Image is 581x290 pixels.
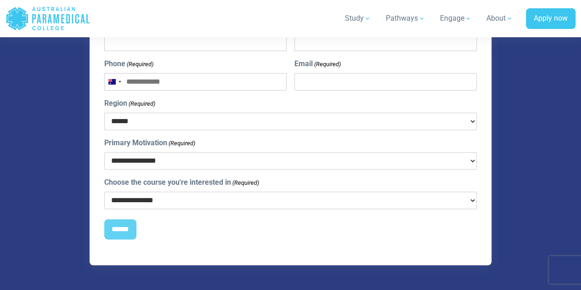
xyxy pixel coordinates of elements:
[526,8,575,29] a: Apply now
[104,177,259,188] label: Choose the course you're interested in
[232,178,259,188] span: (Required)
[434,6,477,31] a: Engage
[105,74,124,90] button: Selected country
[128,99,156,108] span: (Required)
[380,6,431,31] a: Pathways
[168,139,196,148] span: (Required)
[104,58,153,69] label: Phone
[339,6,377,31] a: Study
[6,4,90,34] a: Australian Paramedical College
[104,98,155,109] label: Region
[294,58,341,69] label: Email
[313,60,341,69] span: (Required)
[126,60,154,69] span: (Required)
[481,6,519,31] a: About
[104,137,195,148] label: Primary Motivation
